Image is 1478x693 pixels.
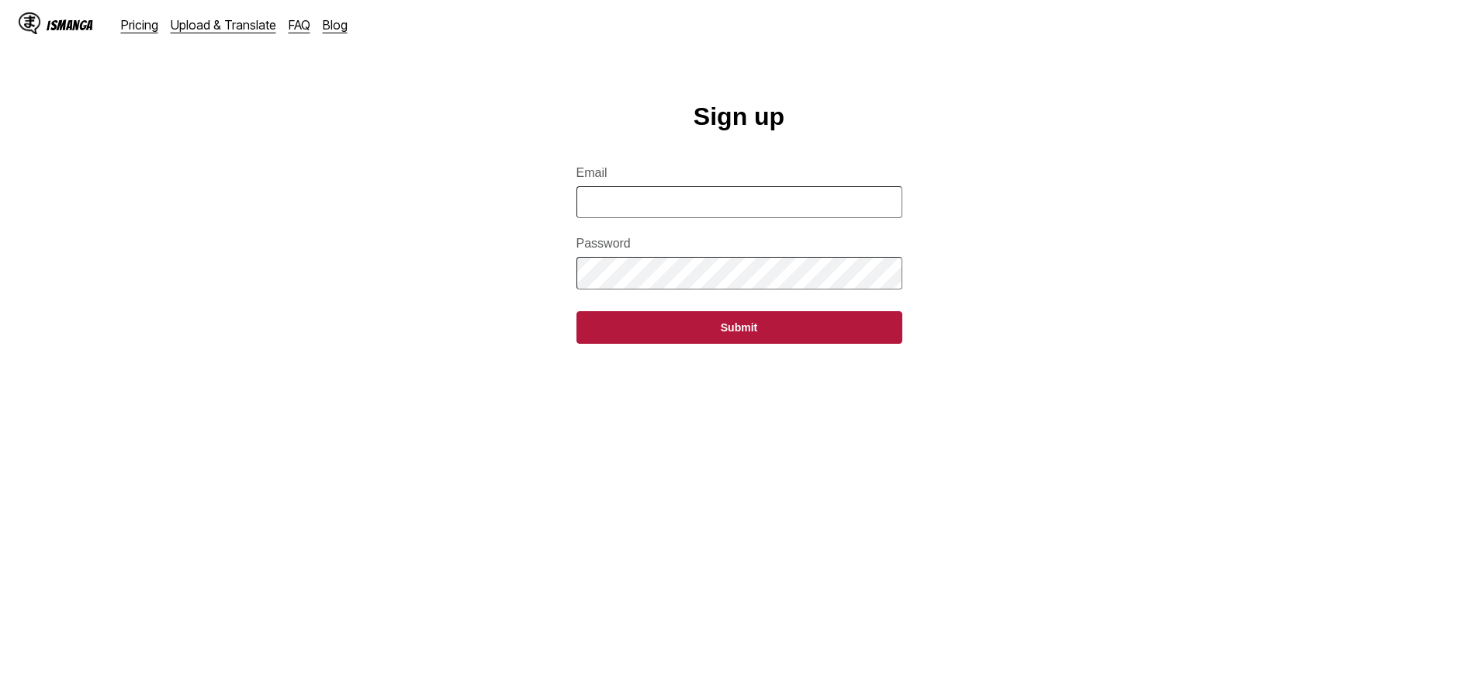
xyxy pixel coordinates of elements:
label: Password [576,237,902,251]
a: Pricing [121,17,158,33]
h1: Sign up [694,102,784,131]
a: Blog [323,17,348,33]
label: Email [576,166,902,180]
a: Upload & Translate [171,17,276,33]
button: Submit [576,311,902,344]
img: IsManga Logo [19,12,40,34]
a: IsManga LogoIsManga [19,12,121,37]
div: IsManga [47,18,93,33]
a: FAQ [289,17,310,33]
